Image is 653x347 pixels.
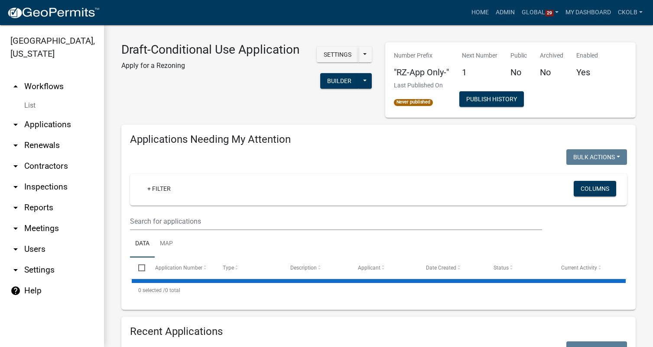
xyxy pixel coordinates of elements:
[10,119,21,130] i: arrow_drop_down
[320,73,358,89] button: Builder
[518,4,562,21] a: Global29
[494,265,509,271] span: Status
[553,257,621,278] datatable-header-cell: Current Activity
[214,257,282,278] datatable-header-cell: Type
[10,223,21,234] i: arrow_drop_down
[130,280,627,301] div: 0 total
[540,51,563,60] p: Archived
[510,51,527,60] p: Public
[10,140,21,151] i: arrow_drop_down
[350,257,417,278] datatable-header-cell: Applicant
[394,81,443,90] p: Last Published On
[614,4,646,21] a: ckolb
[358,265,380,271] span: Applicant
[417,257,485,278] datatable-header-cell: Date Created
[223,265,234,271] span: Type
[540,67,563,77] h5: No
[576,51,598,60] p: Enabled
[282,257,350,278] datatable-header-cell: Description
[426,265,456,271] span: Date Created
[130,257,146,278] datatable-header-cell: Select
[462,51,497,60] p: Next Number
[317,47,358,62] button: Settings
[510,67,527,77] h5: No
[574,181,616,196] button: Columns
[459,91,524,107] button: Publish History
[462,67,497,77] h5: 1
[485,257,553,278] datatable-header-cell: Status
[545,10,554,17] span: 29
[459,96,524,103] wm-modal-confirm: Workflow Publish History
[130,325,627,338] h4: Recent Applications
[130,133,627,146] h4: Applications Needing My Attention
[290,265,317,271] span: Description
[10,202,21,213] i: arrow_drop_down
[394,67,449,77] h5: "RZ-App Only-"
[121,42,299,57] h3: Draft-Conditional Use Application
[130,230,155,258] a: Data
[10,265,21,275] i: arrow_drop_down
[138,287,165,293] span: 0 selected /
[155,265,202,271] span: Application Number
[562,4,614,21] a: My Dashboard
[492,4,518,21] a: Admin
[10,286,21,296] i: help
[155,230,178,258] a: Map
[566,149,627,165] button: Bulk Actions
[10,182,21,192] i: arrow_drop_down
[394,51,449,60] p: Number Prefix
[121,61,299,71] p: Apply for a Rezoning
[561,265,597,271] span: Current Activity
[10,244,21,254] i: arrow_drop_down
[394,99,433,106] span: Never published
[10,161,21,171] i: arrow_drop_down
[468,4,492,21] a: Home
[576,67,598,77] h5: Yes
[10,81,21,92] i: arrow_drop_up
[140,181,178,196] a: + Filter
[130,212,542,230] input: Search for applications
[146,257,214,278] datatable-header-cell: Application Number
